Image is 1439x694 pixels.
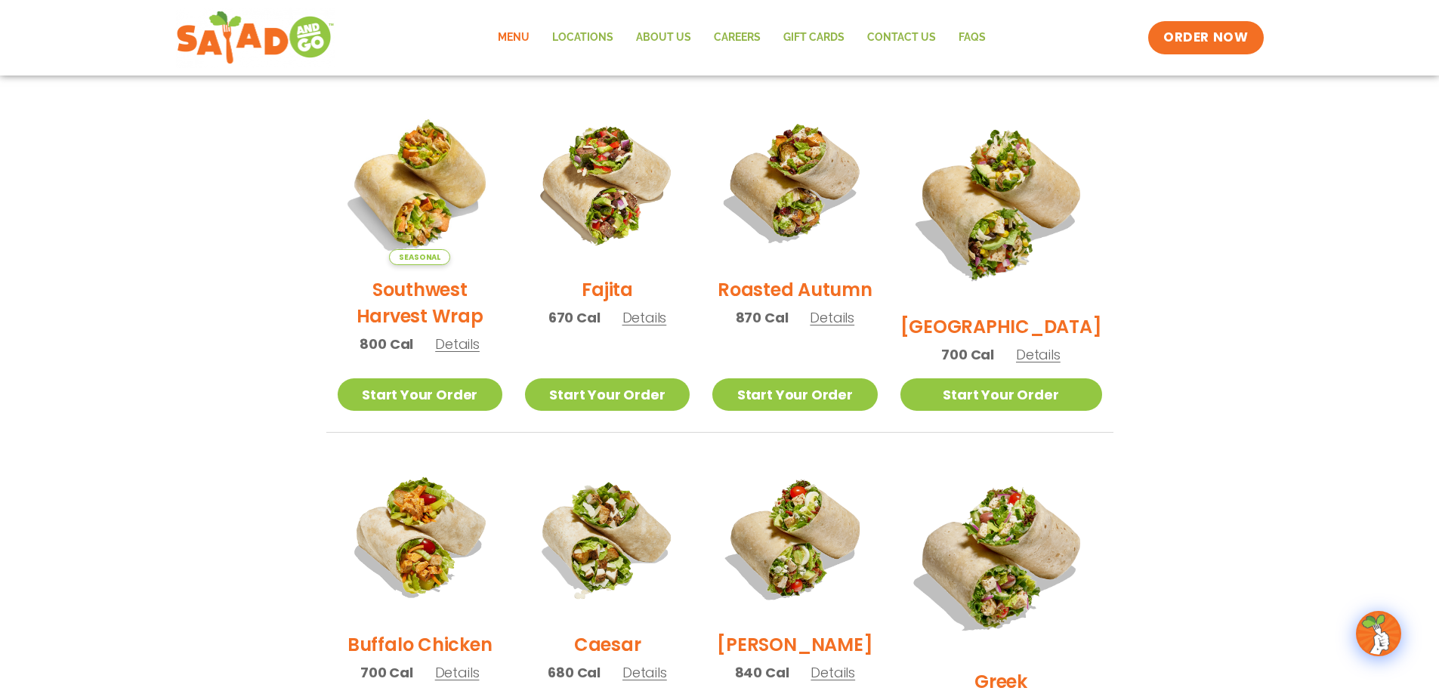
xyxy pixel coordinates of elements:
h2: Caesar [574,631,641,658]
a: Contact Us [856,20,947,55]
span: Details [1016,345,1061,364]
span: Details [810,308,854,327]
h2: Fajita [582,276,633,303]
a: Start Your Order [525,378,690,411]
span: 700 Cal [360,662,413,683]
img: Product photo for BBQ Ranch Wrap [900,100,1102,302]
span: Details [435,335,480,353]
a: Careers [703,20,772,55]
span: 800 Cal [360,334,413,354]
nav: Menu [486,20,997,55]
span: 700 Cal [941,344,994,365]
img: new-SAG-logo-768×292 [176,8,335,68]
span: 840 Cal [735,662,789,683]
a: Start Your Order [900,378,1102,411]
a: Start Your Order [338,378,502,411]
h2: Southwest Harvest Wrap [338,276,502,329]
span: ORDER NOW [1163,29,1248,47]
a: GIFT CARDS [772,20,856,55]
img: Product photo for Caesar Wrap [525,455,690,620]
span: Details [622,308,667,327]
a: FAQs [947,20,997,55]
span: Details [811,663,855,682]
img: Product photo for Southwest Harvest Wrap [338,100,502,265]
h2: [PERSON_NAME] [717,631,872,658]
span: Details [435,663,480,682]
img: Product photo for Fajita Wrap [525,100,690,265]
span: 870 Cal [736,307,789,328]
h2: [GEOGRAPHIC_DATA] [900,313,1102,340]
a: Locations [541,20,625,55]
a: About Us [625,20,703,55]
span: Seasonal [389,249,450,265]
a: Menu [486,20,541,55]
span: Details [622,663,667,682]
img: Product photo for Roasted Autumn Wrap [712,100,877,265]
span: 670 Cal [548,307,601,328]
img: Product photo for Cobb Wrap [712,455,877,620]
h2: Buffalo Chicken [347,631,492,658]
span: 680 Cal [548,662,601,683]
img: wpChatIcon [1357,612,1400,655]
a: ORDER NOW [1148,21,1263,54]
img: Product photo for Buffalo Chicken Wrap [338,455,502,620]
h2: Roasted Autumn [718,276,872,303]
a: Start Your Order [712,378,877,411]
img: Product photo for Greek Wrap [900,455,1102,657]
